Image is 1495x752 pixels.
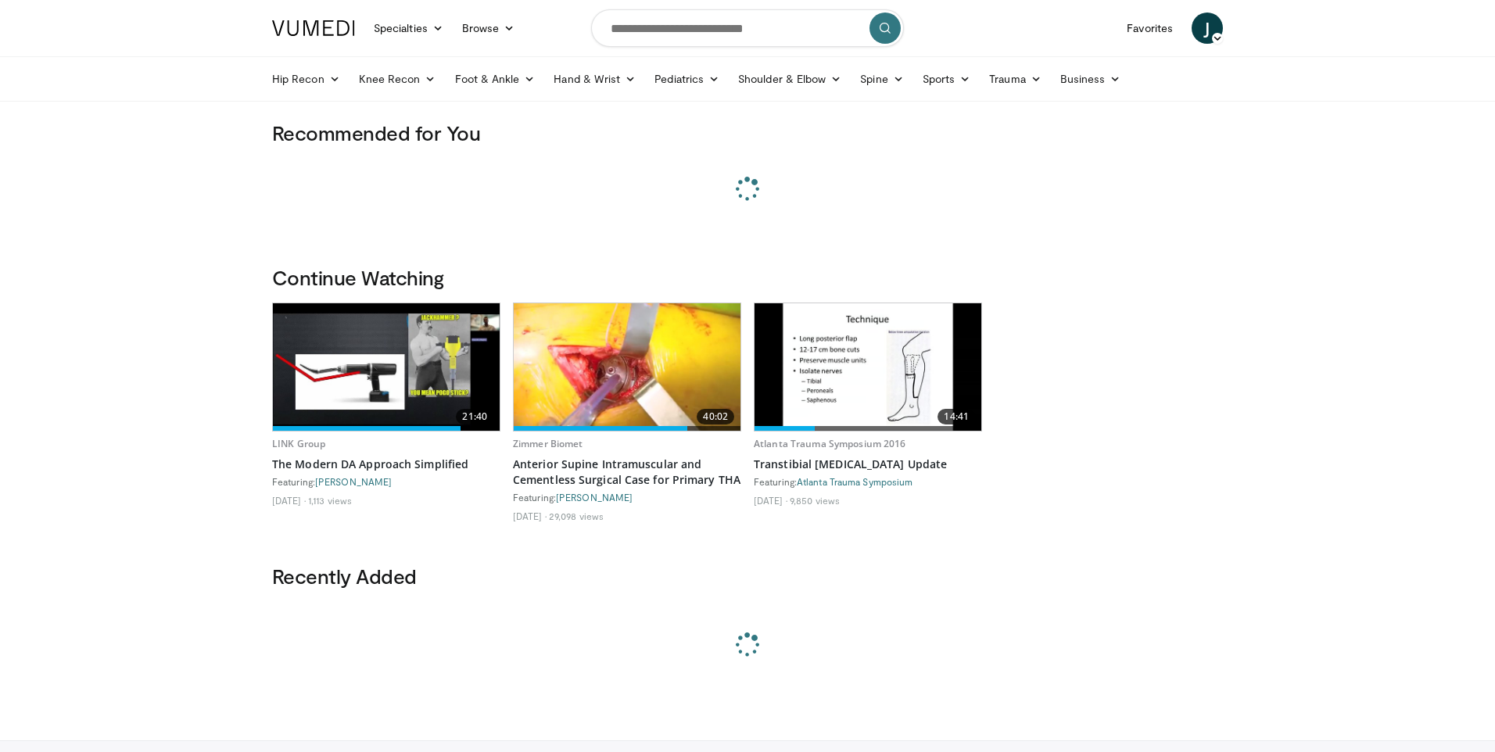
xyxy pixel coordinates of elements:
[938,409,975,424] span: 14:41
[1051,63,1131,95] a: Business
[456,409,493,424] span: 21:40
[755,303,981,431] a: 14:41
[980,63,1051,95] a: Trauma
[514,303,740,431] img: 2641ddac-00f1-4218-a4d2-aafa25214486.620x360_q85_upscale.jpg
[272,494,306,507] li: [DATE]
[729,63,851,95] a: Shoulder & Elbow
[851,63,912,95] a: Spine
[308,494,352,507] li: 1,113 views
[272,120,1223,145] h3: Recommended for You
[1192,13,1223,44] a: J
[1117,13,1182,44] a: Favorites
[697,409,734,424] span: 40:02
[272,564,1223,589] h3: Recently Added
[453,13,525,44] a: Browse
[272,265,1223,290] h3: Continue Watching
[272,475,500,488] div: Featuring:
[513,510,547,522] li: [DATE]
[273,303,500,431] img: 296e0485-db60-41ed-8a3f-64c21c84e20b.620x360_q85_upscale.jpg
[754,437,905,450] a: Atlanta Trauma Symposium 2016
[513,491,741,503] div: Featuring:
[754,457,982,472] a: Transtibial [MEDICAL_DATA] Update
[364,13,453,44] a: Specialties
[513,437,583,450] a: Zimmer Biomet
[913,63,981,95] a: Sports
[350,63,446,95] a: Knee Recon
[513,457,741,488] a: Anterior Supine Intramuscular and Cementless Surgical Case for Primary THA
[755,303,981,431] img: bKdxKv0jK92UJBOH4xMDoxOjRuMTvBNj.620x360_q85_upscale.jpg
[273,303,500,431] a: 21:40
[514,303,740,431] a: 40:02
[272,457,500,472] a: The Modern DA Approach Simplified
[446,63,545,95] a: Foot & Ankle
[797,476,912,487] a: Atlanta Trauma Symposium
[272,20,355,36] img: VuMedi Logo
[591,9,904,47] input: Search topics, interventions
[556,492,633,503] a: [PERSON_NAME]
[790,494,840,507] li: 9,850 views
[754,494,787,507] li: [DATE]
[645,63,729,95] a: Pediatrics
[754,475,982,488] div: Featuring:
[263,63,350,95] a: Hip Recon
[272,437,325,450] a: LINK Group
[549,510,604,522] li: 29,098 views
[544,63,645,95] a: Hand & Wrist
[315,476,392,487] a: [PERSON_NAME]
